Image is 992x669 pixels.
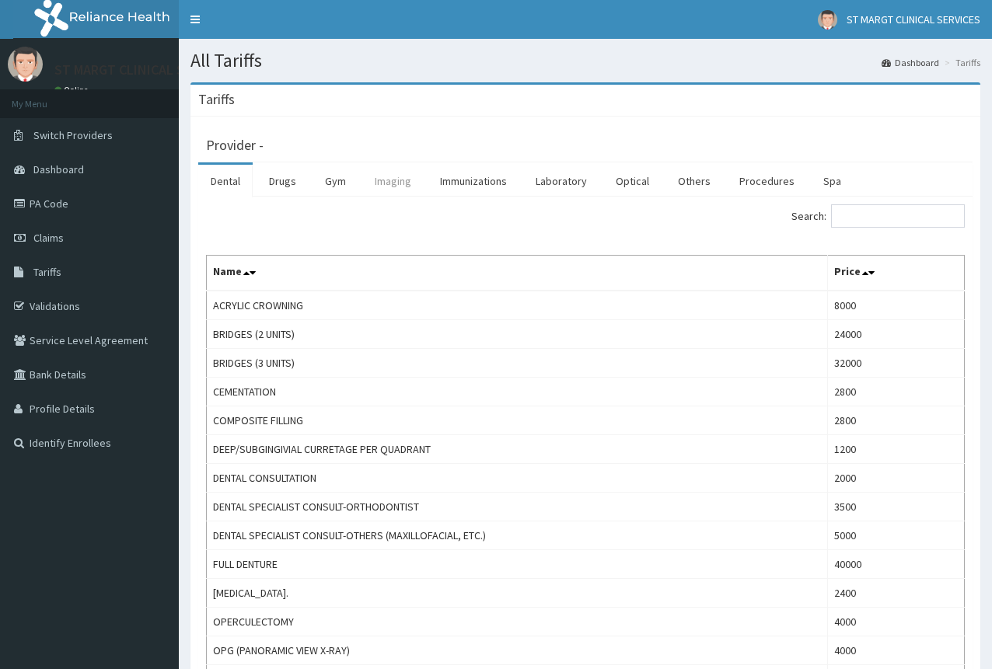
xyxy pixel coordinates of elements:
[207,493,828,521] td: DENTAL SPECIALIST CONSULT-ORTHODONTIST
[828,378,965,406] td: 2800
[847,12,980,26] span: ST MARGT CLINICAL SERVICES
[523,165,599,197] a: Laboratory
[207,636,828,665] td: OPG (PANORAMIC VIEW X-RAY)
[831,204,965,228] input: Search:
[257,165,309,197] a: Drugs
[828,464,965,493] td: 2000
[727,165,807,197] a: Procedures
[828,579,965,608] td: 2400
[828,256,965,291] th: Price
[828,521,965,550] td: 5000
[33,265,61,279] span: Tariffs
[818,10,837,30] img: User Image
[428,165,519,197] a: Immunizations
[33,162,84,176] span: Dashboard
[665,165,723,197] a: Others
[828,349,965,378] td: 32000
[828,493,965,521] td: 3500
[190,51,980,71] h1: All Tariffs
[207,320,828,349] td: BRIDGES (2 UNITS)
[207,550,828,579] td: FULL DENTURE
[828,608,965,636] td: 4000
[207,349,828,378] td: BRIDGES (3 UNITS)
[207,406,828,435] td: COMPOSITE FILLING
[828,636,965,665] td: 4000
[828,406,965,435] td: 2800
[882,56,939,69] a: Dashboard
[941,56,980,69] li: Tariffs
[207,256,828,291] th: Name
[828,320,965,349] td: 24000
[828,291,965,320] td: 8000
[33,231,64,245] span: Claims
[207,464,828,493] td: DENTAL CONSULTATION
[198,165,253,197] a: Dental
[207,291,828,320] td: ACRYLIC CROWNING
[206,138,264,152] h3: Provider -
[54,63,233,77] p: ST MARGT CLINICAL SERVICES
[207,521,828,550] td: DENTAL SPECIALIST CONSULT-OTHERS (MAXILLOFACIAL, ETC.)
[207,435,828,464] td: DEEP/SUBGINGIVIAL CURRETAGE PER QUADRANT
[33,128,113,142] span: Switch Providers
[8,47,43,82] img: User Image
[791,204,965,228] label: Search:
[828,435,965,464] td: 1200
[828,550,965,579] td: 40000
[811,165,854,197] a: Spa
[207,378,828,406] td: CEMENTATION
[54,85,92,96] a: Online
[207,608,828,636] td: OPERCULECTOMY
[362,165,424,197] a: Imaging
[198,92,235,106] h3: Tariffs
[603,165,662,197] a: Optical
[207,579,828,608] td: [MEDICAL_DATA].
[313,165,358,197] a: Gym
